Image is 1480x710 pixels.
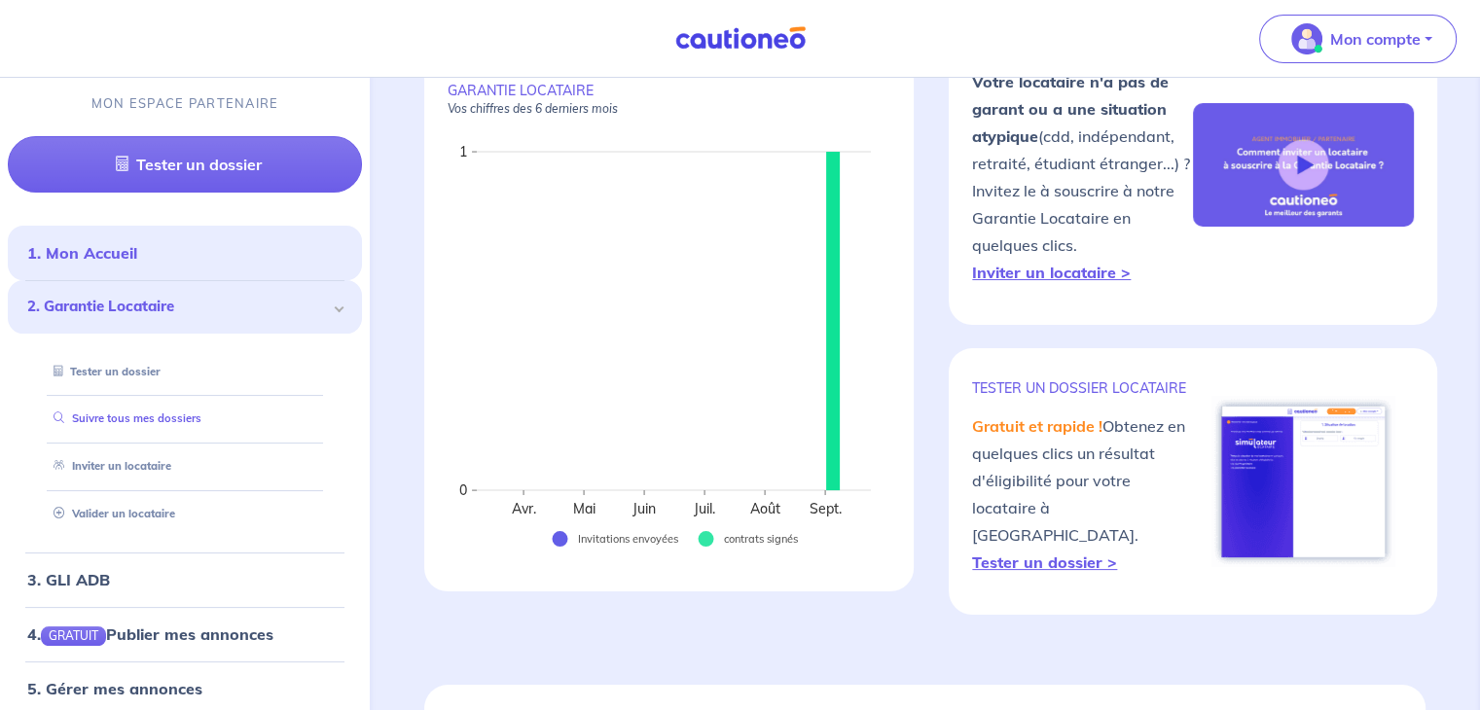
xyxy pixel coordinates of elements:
[8,615,362,654] div: 4.GRATUITPublier mes annonces
[46,507,175,520] a: Valider un locataire
[46,365,161,378] a: Tester un dossier
[972,552,1117,572] a: Tester un dossier >
[27,624,273,644] a: 4.GRATUITPublier mes annonces
[459,481,467,499] text: 0
[693,500,715,517] text: Juil.
[1193,103,1414,228] img: video-gli-new-none.jpg
[27,296,328,318] span: 2. Garantie Locataire
[972,72,1169,146] strong: Votre locataire n'a pas de garant ou a une situation atypique
[668,26,813,51] img: Cautioneo
[31,450,339,482] div: Inviter un locataire
[972,416,1102,436] em: Gratuit et rapide !
[91,94,279,113] p: MON ESPACE PARTENAIRE
[972,263,1131,282] a: Inviter un locataire >
[972,412,1193,576] p: Obtenez en quelques clics un résultat d'éligibilité pour votre locataire à [GEOGRAPHIC_DATA].
[31,403,339,435] div: Suivre tous mes dossiers
[1330,27,1421,51] p: Mon compte
[8,560,362,599] div: 3. GLI ADB
[27,243,137,263] a: 1. Mon Accueil
[27,570,110,589] a: 3. GLI ADB
[972,68,1193,286] p: (cdd, indépendant, retraité, étudiant étranger...) ? Invitez le à souscrire à notre Garantie Loca...
[448,101,618,116] em: Vos chiffres des 6 derniers mois
[8,669,362,708] div: 5. Gérer mes annonces
[1211,396,1395,567] img: simulateur.png
[31,356,339,388] div: Tester un dossier
[8,280,362,334] div: 2. Garantie Locataire
[8,233,362,272] div: 1. Mon Accueil
[27,679,202,698] a: 5. Gérer mes annonces
[46,411,201,425] a: Suivre tous mes dossiers
[750,500,780,517] text: Août
[448,82,890,117] p: GARANTIE LOCATAIRE
[1291,23,1322,54] img: illu_account_valid_menu.svg
[1259,15,1457,63] button: illu_account_valid_menu.svgMon compte
[632,500,656,517] text: Juin
[46,459,171,473] a: Inviter un locataire
[31,498,339,530] div: Valider un locataire
[459,143,467,160] text: 1
[8,136,362,193] a: Tester un dossier
[810,500,842,517] text: Sept.
[972,379,1193,397] p: TESTER un dossier locataire
[573,500,596,517] text: Mai
[512,500,536,517] text: Avr.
